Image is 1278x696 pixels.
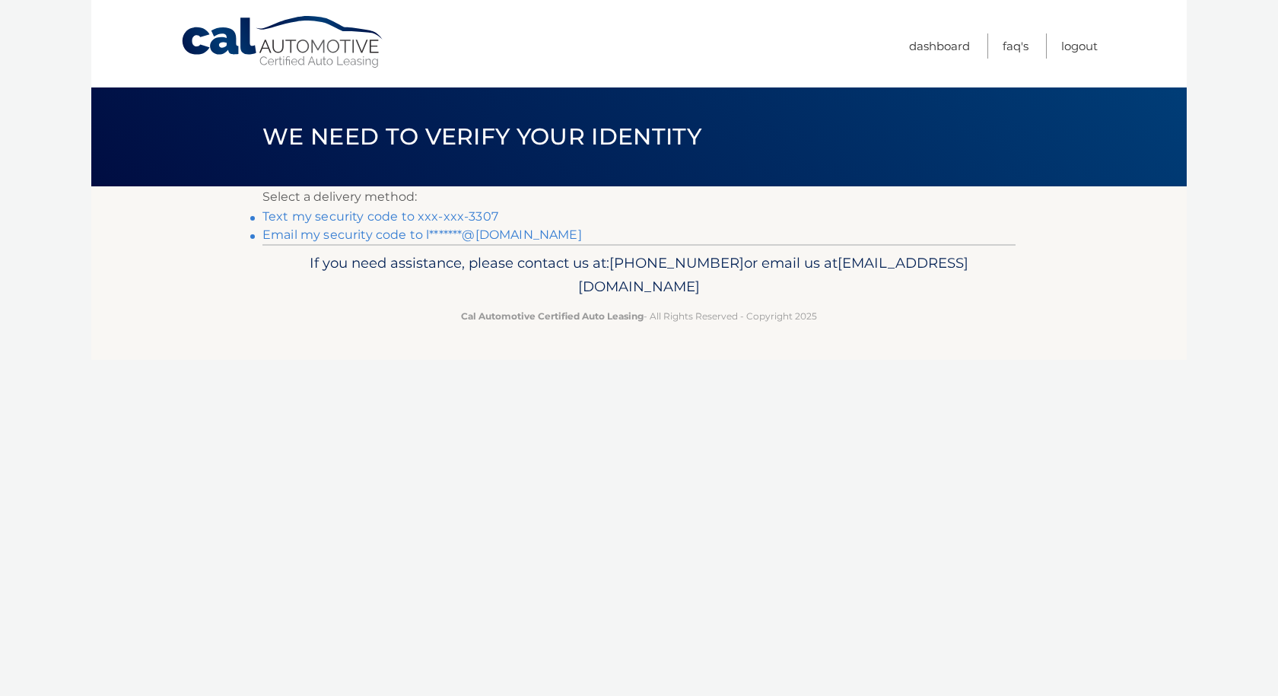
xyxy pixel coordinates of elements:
[1003,33,1028,59] a: FAQ's
[262,209,498,224] a: Text my security code to xxx-xxx-3307
[262,186,1016,208] p: Select a delivery method:
[609,254,744,272] span: [PHONE_NUMBER]
[461,310,644,322] strong: Cal Automotive Certified Auto Leasing
[1061,33,1098,59] a: Logout
[272,251,1006,300] p: If you need assistance, please contact us at: or email us at
[909,33,970,59] a: Dashboard
[262,227,582,242] a: Email my security code to l*******@[DOMAIN_NAME]
[262,122,701,151] span: We need to verify your identity
[272,308,1006,324] p: - All Rights Reserved - Copyright 2025
[180,15,386,69] a: Cal Automotive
